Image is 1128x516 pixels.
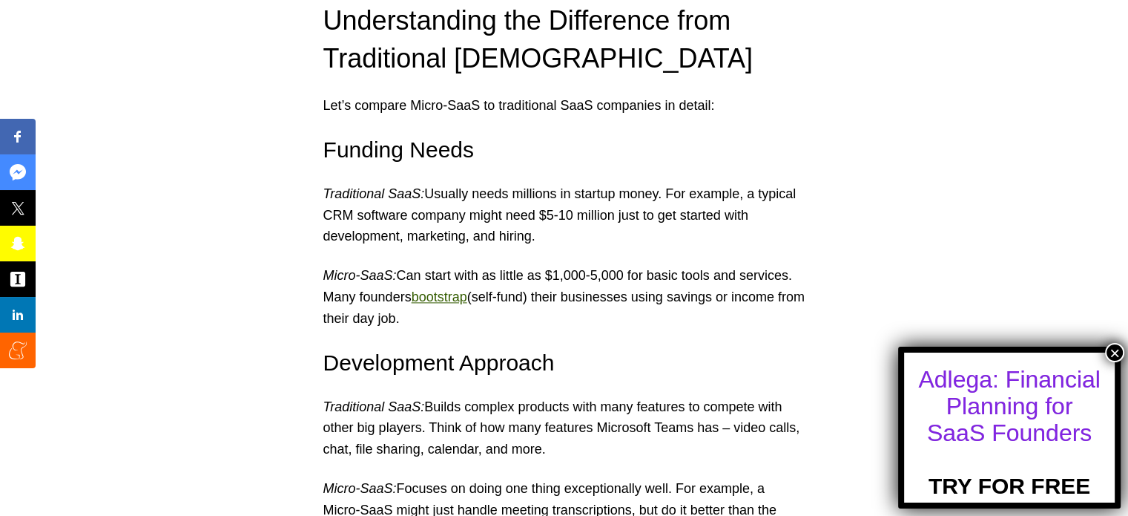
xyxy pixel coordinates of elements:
[323,95,805,117] p: Let’s compare Micro-SaaS to traditional SaaS companies in detail:
[412,290,467,304] a: bootstrap
[323,396,805,460] p: Builds complex products with many features to compete with other big players. Think of how many f...
[323,183,805,247] p: Usually needs millions in startup money. For example, a typical CRM software company might need $...
[323,2,805,77] h3: Understanding the Difference from Traditional [DEMOGRAPHIC_DATA]
[917,366,1101,446] div: Adlega: Financial Planning for SaaS Founders
[1105,343,1124,362] button: Close
[323,399,425,414] em: Traditional SaaS:
[929,448,1090,499] a: TRY FOR FREE
[323,268,397,283] em: Micro-SaaS:
[323,265,805,329] p: Can start with as little as $1,000-5,000 for basic tools and services. Many founders (self-fund) ...
[323,186,425,201] em: Traditional SaaS:
[323,134,805,166] h4: Funding Needs
[323,481,397,496] em: Micro-SaaS:
[323,347,805,379] h4: Development Approach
